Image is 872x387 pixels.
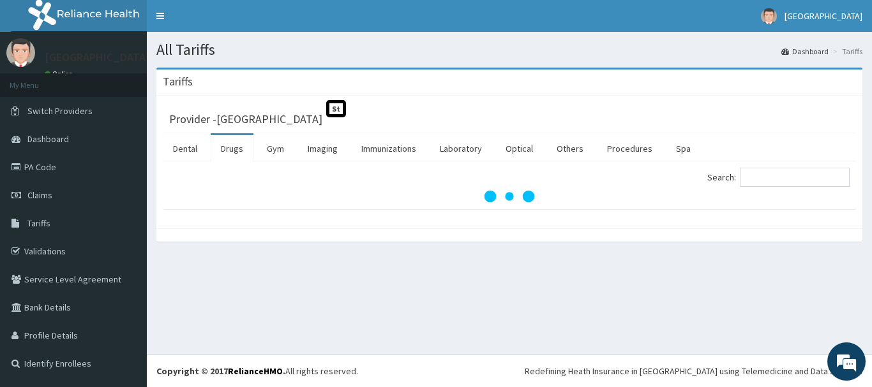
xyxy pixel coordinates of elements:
svg: audio-loading [484,171,535,222]
a: Imaging [297,135,348,162]
h1: All Tariffs [156,41,862,58]
span: Switch Providers [27,105,93,117]
footer: All rights reserved. [147,354,872,387]
h3: Tariffs [163,76,193,87]
span: Tariffs [27,217,50,229]
span: St [326,100,346,117]
span: Dashboard [27,133,69,145]
span: Claims [27,189,52,201]
a: Immunizations [351,135,426,162]
a: Laboratory [430,135,492,162]
a: Dashboard [781,46,829,57]
div: Redefining Heath Insurance in [GEOGRAPHIC_DATA] using Telemedicine and Data Science! [525,365,862,377]
a: Online [45,69,75,78]
img: User Image [6,38,35,67]
p: [GEOGRAPHIC_DATA] [45,52,150,63]
strong: Copyright © 2017 . [156,365,285,377]
input: Search: [740,168,850,187]
a: Spa [666,135,701,162]
a: Gym [257,135,294,162]
span: [GEOGRAPHIC_DATA] [785,10,862,22]
a: RelianceHMO [228,365,283,377]
a: Others [546,135,594,162]
label: Search: [707,168,850,187]
li: Tariffs [830,46,862,57]
img: User Image [761,8,777,24]
a: Dental [163,135,207,162]
a: Drugs [211,135,253,162]
a: Optical [495,135,543,162]
h3: Provider - [GEOGRAPHIC_DATA] [169,113,322,125]
a: Procedures [597,135,663,162]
